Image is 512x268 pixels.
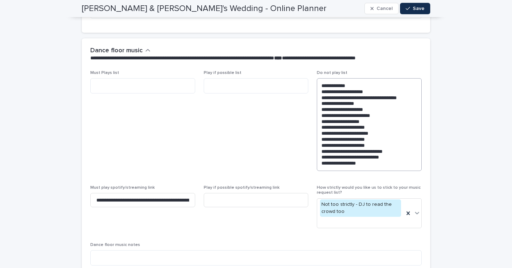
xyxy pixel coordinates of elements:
[90,71,119,75] span: Must Plays list
[317,71,347,75] span: Do not play list
[204,186,279,190] span: Play if possible spotify/streaming link
[82,4,326,14] h2: [PERSON_NAME] & [PERSON_NAME]'s Wedding - Online Planner
[90,47,150,55] button: Dance floor music
[90,47,143,55] h2: Dance floor music
[317,186,421,195] span: How strictly would you like us to stick to your music request list?
[413,6,425,11] span: Save
[377,6,393,11] span: Cancel
[320,199,401,217] div: Not too strictly - DJ to read the crowd too
[364,3,399,14] button: Cancel
[90,243,140,247] span: Dance floor music notes
[400,3,430,14] button: Save
[204,71,241,75] span: Play if possible list
[90,186,155,190] span: Must play spotify/streaming link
